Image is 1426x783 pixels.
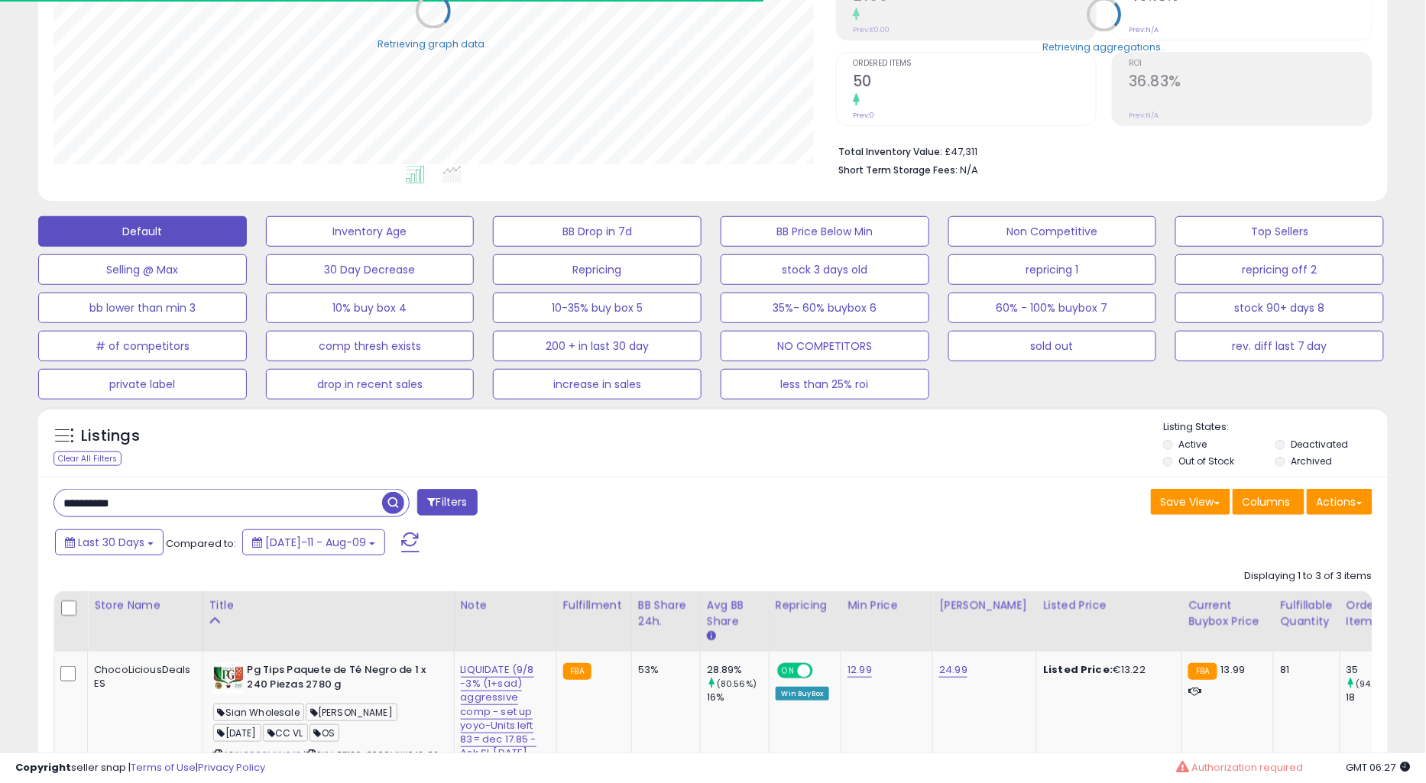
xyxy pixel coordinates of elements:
[948,216,1157,247] button: Non Competitive
[38,331,247,361] button: # of competitors
[266,331,475,361] button: comp thresh exists
[266,369,475,400] button: drop in recent sales
[721,254,929,285] button: stock 3 days old
[948,293,1157,323] button: 60% - 100% buybox 7
[721,293,929,323] button: 35%- 60% buybox 6
[948,331,1157,361] button: sold out
[38,369,247,400] button: private label
[493,331,702,361] button: 200 + in last 30 day
[721,331,929,361] button: NO COMPETITORS
[15,760,71,775] strong: Copyright
[38,254,247,285] button: Selling @ Max
[948,254,1157,285] button: repricing 1
[721,369,929,400] button: less than 25% roi
[1175,331,1384,361] button: rev. diff last 7 day
[266,254,475,285] button: 30 Day Decrease
[1175,293,1384,323] button: stock 90+ days 8
[493,369,702,400] button: increase in sales
[493,216,702,247] button: BB Drop in 7d
[493,254,702,285] button: Repricing
[378,37,489,51] div: Retrieving graph data..
[1175,254,1384,285] button: repricing off 2
[15,761,265,775] div: seller snap | |
[1043,40,1166,54] div: Retrieving aggregations..
[266,216,475,247] button: Inventory Age
[266,293,475,323] button: 10% buy box 4
[1175,216,1384,247] button: Top Sellers
[721,216,929,247] button: BB Price Below Min
[493,293,702,323] button: 10-35% buy box 5
[38,216,247,247] button: Default
[38,293,247,323] button: bb lower than min 3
